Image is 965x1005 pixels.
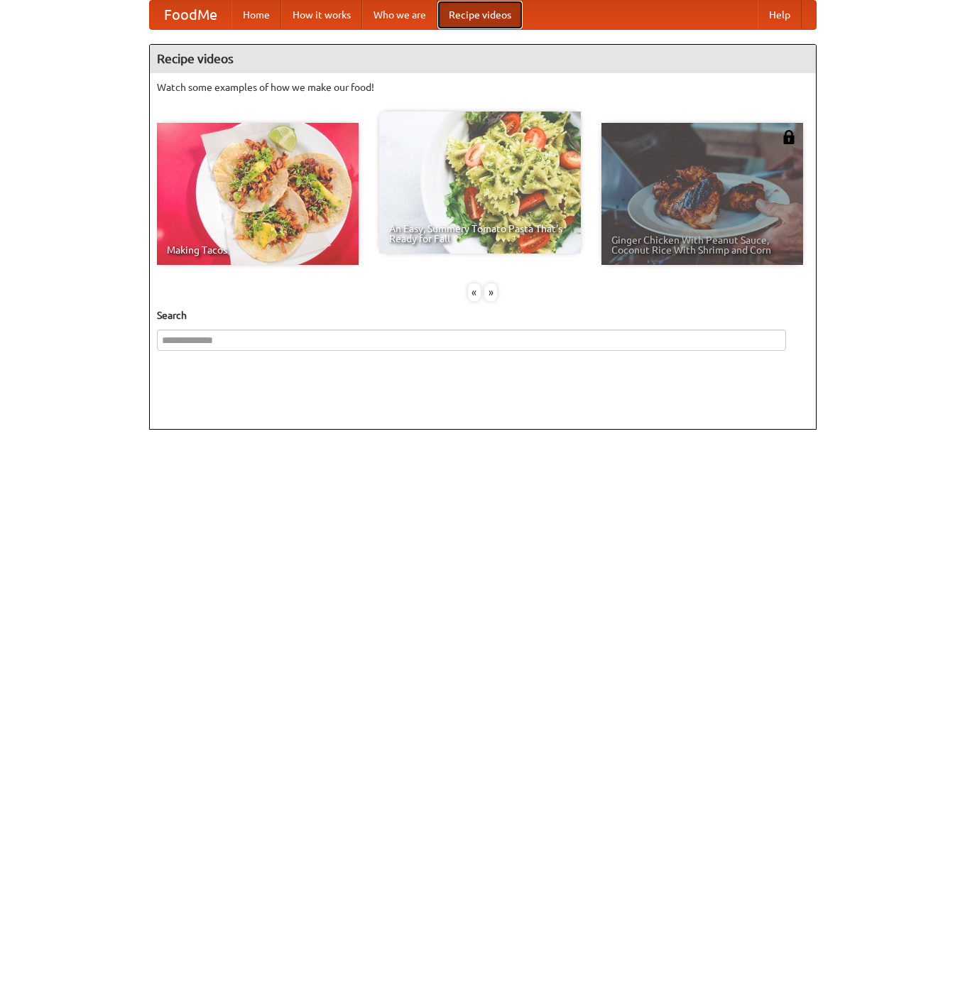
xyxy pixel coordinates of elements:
a: Making Tacos [157,123,359,265]
a: An Easy, Summery Tomato Pasta That's Ready for Fall [379,112,581,254]
p: Watch some examples of how we make our food! [157,80,809,94]
div: » [484,283,497,301]
a: Recipe videos [437,1,523,29]
span: An Easy, Summery Tomato Pasta That's Ready for Fall [389,224,571,244]
h5: Search [157,308,809,322]
a: Home [231,1,281,29]
a: Help [758,1,802,29]
a: FoodMe [150,1,231,29]
div: « [468,283,481,301]
a: Who we are [362,1,437,29]
span: Making Tacos [167,245,349,255]
a: How it works [281,1,362,29]
h4: Recipe videos [150,45,816,73]
img: 483408.png [782,130,796,144]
